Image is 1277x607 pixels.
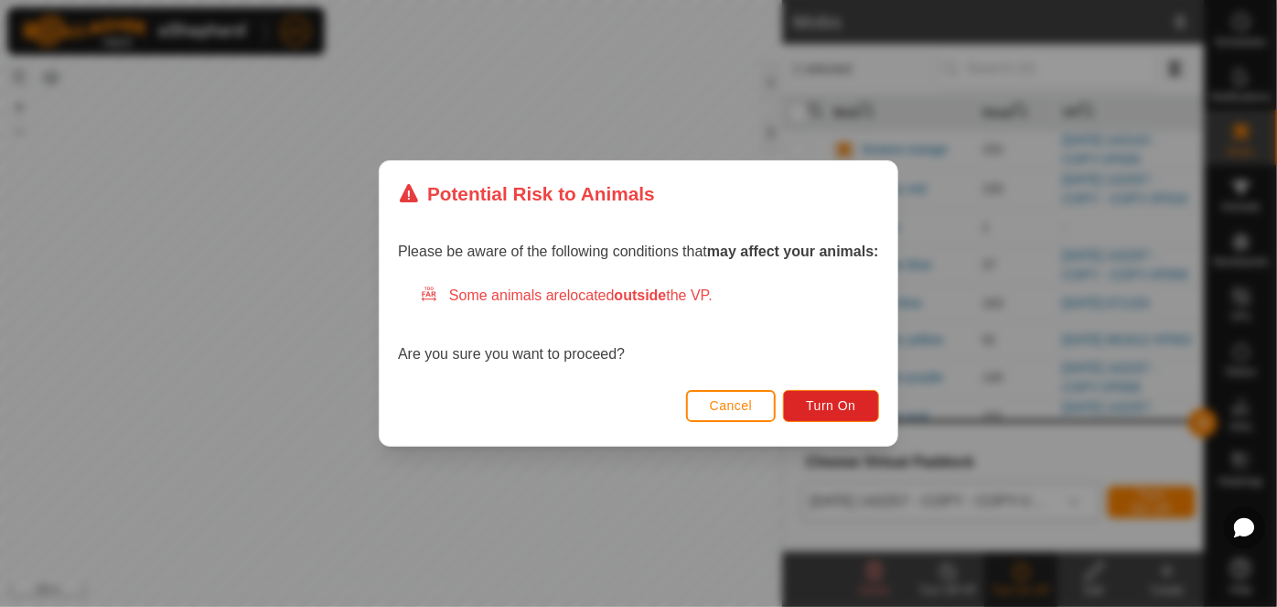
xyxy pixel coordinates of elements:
[398,244,879,259] span: Please be aware of the following conditions that
[615,287,667,303] strong: outside
[784,390,879,422] button: Turn On
[686,390,777,422] button: Cancel
[398,285,879,365] div: Are you sure you want to proceed?
[567,287,713,303] span: located the VP.
[707,244,879,259] strong: may affect your animals:
[807,398,856,413] span: Turn On
[398,179,655,208] div: Potential Risk to Animals
[710,398,753,413] span: Cancel
[420,285,879,307] div: Some animals are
